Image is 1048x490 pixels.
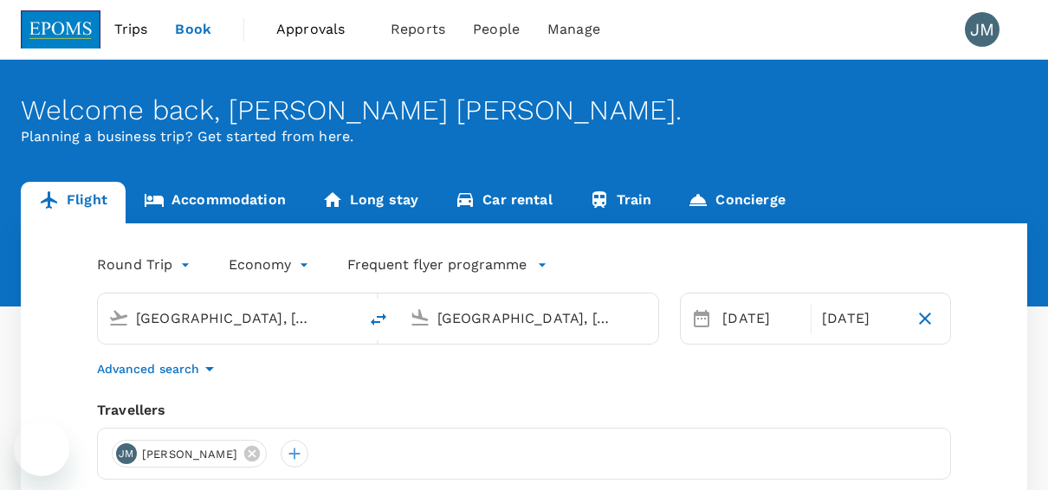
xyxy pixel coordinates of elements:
[670,182,803,223] a: Concierge
[97,400,951,421] div: Travellers
[437,305,623,332] input: Going to
[116,443,137,464] div: JM
[571,182,670,223] a: Train
[132,446,248,463] span: [PERSON_NAME]
[358,299,399,340] button: delete
[473,19,520,40] span: People
[715,301,807,336] div: [DATE]
[547,19,600,40] span: Manage
[276,19,363,40] span: Approvals
[14,421,69,476] iframe: Button to launch messaging window
[347,255,527,275] p: Frequent flyer programme
[114,19,148,40] span: Trips
[304,182,437,223] a: Long stay
[815,301,907,336] div: [DATE]
[97,360,199,377] p: Advanced search
[21,182,126,223] a: Flight
[437,182,571,223] a: Car rental
[97,251,194,279] div: Round Trip
[126,182,304,223] a: Accommodation
[646,316,650,319] button: Open
[175,19,211,40] span: Book
[21,94,1027,126] div: Welcome back , [PERSON_NAME] [PERSON_NAME] .
[346,316,349,319] button: Open
[21,126,1027,147] p: Planning a business trip? Get started from here.
[97,358,220,379] button: Advanced search
[112,440,267,467] div: JM[PERSON_NAME]
[21,10,100,48] img: EPOMS SDN BHD
[136,305,321,332] input: Depart from
[229,251,313,279] div: Economy
[965,12,999,47] div: JM
[391,19,445,40] span: Reports
[347,255,547,275] button: Frequent flyer programme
